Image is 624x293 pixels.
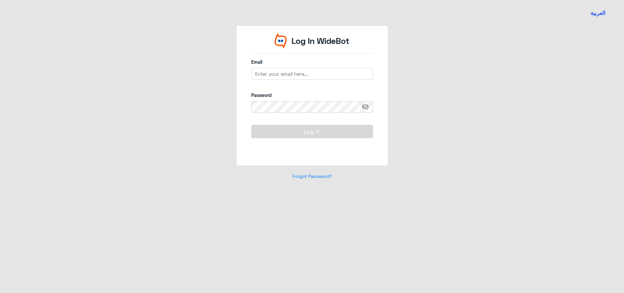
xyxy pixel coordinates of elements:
[251,125,373,138] button: Log In
[361,101,373,113] span: visibility_off
[292,173,332,179] a: Forgot Password?
[587,5,609,21] a: Switch language
[251,68,373,80] input: Enter your email here...
[591,9,605,17] button: العربية
[275,33,287,48] img: Widebot Logo
[292,35,349,47] p: Log In WideBot
[251,92,373,99] label: Password
[251,59,373,65] label: Email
